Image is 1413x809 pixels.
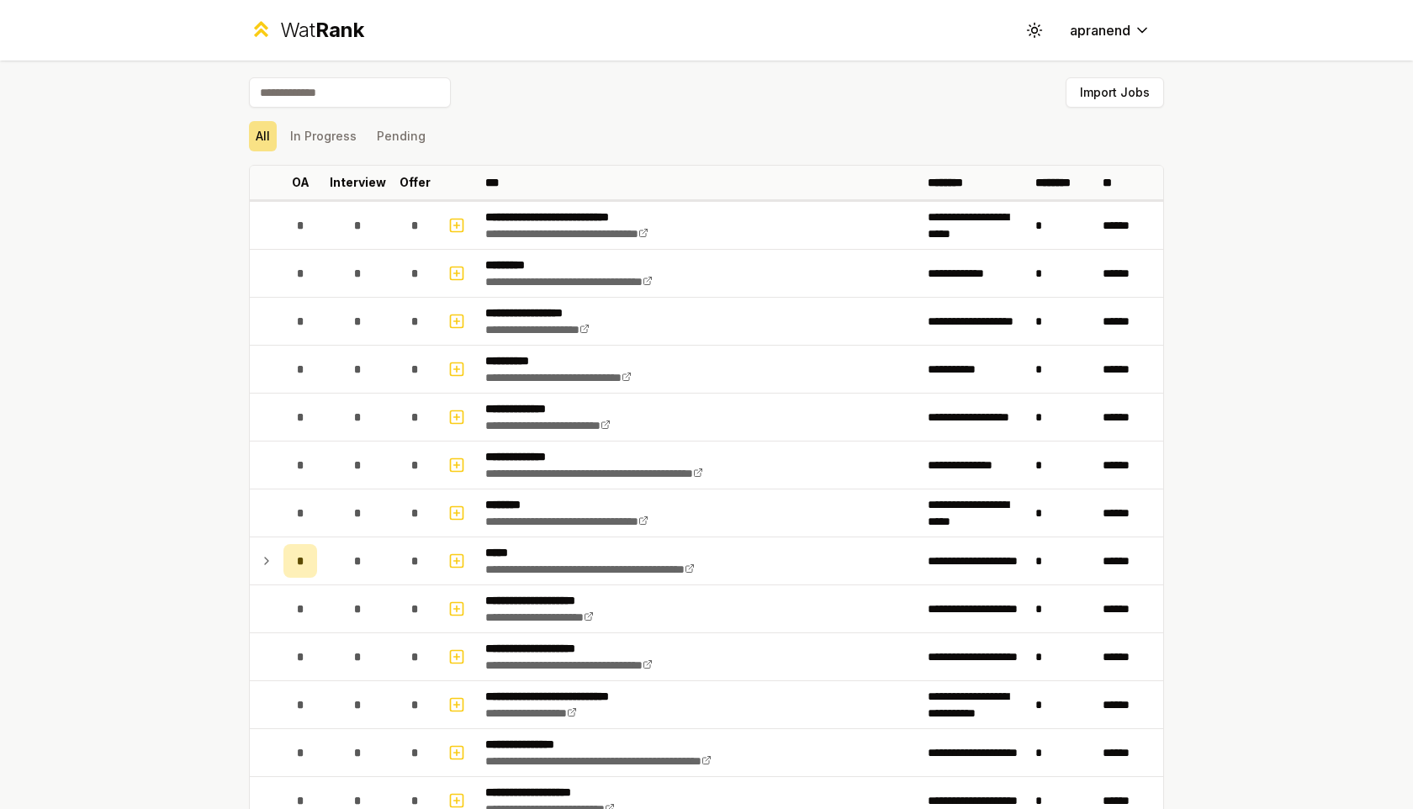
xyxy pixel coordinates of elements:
button: In Progress [283,121,363,151]
a: WatRank [249,17,364,44]
button: Import Jobs [1066,77,1164,108]
span: Rank [315,18,364,42]
p: OA [292,174,310,191]
div: Wat [280,17,364,44]
span: apranend [1070,20,1130,40]
p: Offer [400,174,431,191]
button: apranend [1056,15,1164,45]
p: Interview [330,174,386,191]
button: All [249,121,277,151]
button: Pending [370,121,432,151]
